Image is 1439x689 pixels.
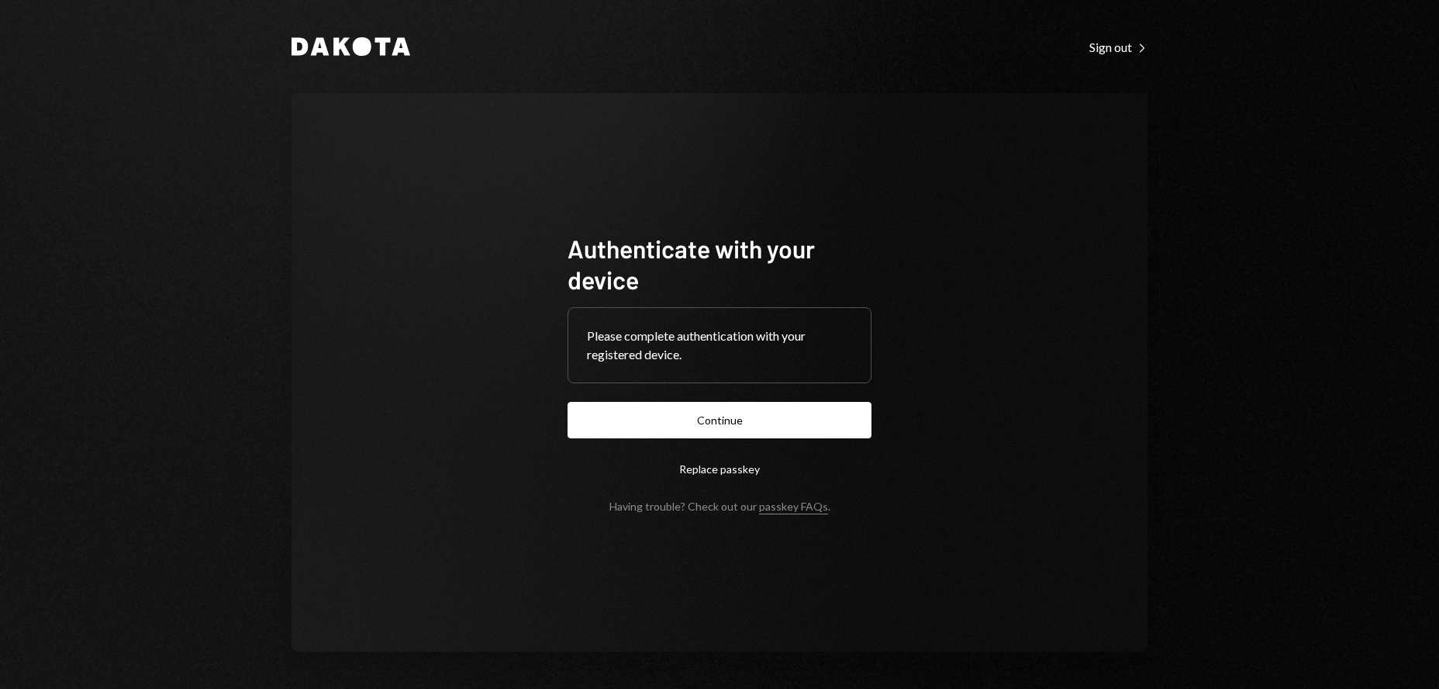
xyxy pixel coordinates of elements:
[568,233,871,295] h1: Authenticate with your device
[759,500,828,514] a: passkey FAQs
[568,402,871,438] button: Continue
[1089,40,1147,55] div: Sign out
[587,327,852,364] div: Please complete authentication with your registered device.
[1089,38,1147,55] a: Sign out
[609,500,830,513] div: Having trouble? Check out our .
[568,451,871,487] button: Replace passkey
